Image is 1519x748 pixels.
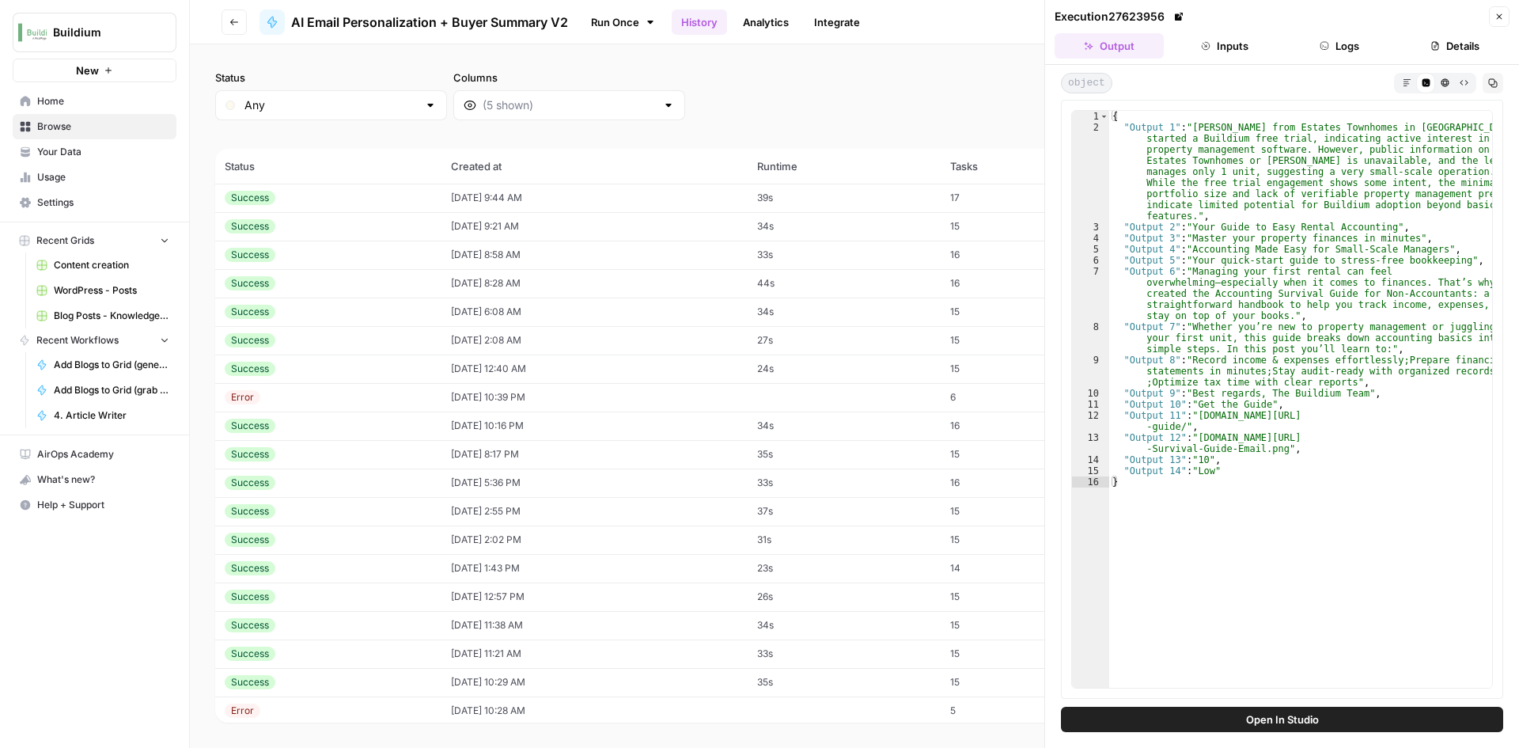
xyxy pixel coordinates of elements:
[29,252,176,278] a: Content creation
[13,114,176,139] a: Browse
[13,442,176,467] a: AirOps Academy
[225,419,275,433] div: Success
[941,184,1093,212] td: 17
[36,333,119,347] span: Recent Workflows
[672,9,727,35] a: History
[941,640,1093,668] td: 15
[941,611,1093,640] td: 15
[1072,432,1109,454] div: 13
[259,9,568,35] a: AI Email Personalization + Buyer Summary V2
[941,469,1093,497] td: 16
[748,469,941,497] td: 33s
[483,97,656,113] input: (5 shown)
[54,408,169,423] span: 4. Article Writer
[748,611,941,640] td: 34s
[225,590,275,604] div: Success
[941,149,1093,184] th: Tasks
[1170,33,1279,59] button: Inputs
[225,675,275,689] div: Success
[29,403,176,428] a: 4. Article Writer
[748,440,941,469] td: 35s
[225,191,275,205] div: Success
[225,390,260,404] div: Error
[941,269,1093,298] td: 16
[225,447,275,461] div: Success
[225,362,275,376] div: Success
[441,326,748,355] td: [DATE] 2:08 AM
[441,611,748,640] td: [DATE] 11:38 AM
[1400,33,1510,59] button: Details
[748,241,941,269] td: 33s
[441,469,748,497] td: [DATE] 5:36 PM
[1072,233,1109,244] div: 4
[748,554,941,583] td: 23s
[1061,73,1112,93] span: object
[1072,465,1109,477] div: 15
[37,120,169,134] span: Browse
[29,303,176,328] a: Blog Posts - Knowledge Base.csv
[225,476,275,490] div: Success
[29,352,176,378] a: Add Blogs to Grid (generate AI image)
[441,412,748,440] td: [DATE] 10:16 PM
[441,583,748,611] td: [DATE] 12:57 PM
[941,668,1093,697] td: 15
[13,468,176,492] div: What's new?
[441,526,748,554] td: [DATE] 2:02 PM
[225,276,275,290] div: Success
[1072,477,1109,488] div: 16
[1061,707,1503,732] button: Open In Studio
[1072,244,1109,255] div: 5
[1072,255,1109,266] div: 6
[441,640,748,668] td: [DATE] 11:21 AM
[225,618,275,632] div: Success
[453,70,685,85] label: Columns
[941,497,1093,526] td: 15
[225,647,275,661] div: Success
[441,383,748,412] td: [DATE] 10:39 PM
[941,298,1093,326] td: 15
[441,298,748,326] td: [DATE] 6:08 AM
[941,583,1093,611] td: 15
[225,219,275,234] div: Success
[54,309,169,323] span: Blog Posts - Knowledge Base.csv
[54,383,169,397] span: Add Blogs to Grid (grab Getty image)
[441,184,748,212] td: [DATE] 9:44 AM
[215,120,1494,149] span: (54 records)
[1100,111,1108,122] span: Toggle code folding, rows 1 through 16
[1072,410,1109,432] div: 12
[37,170,169,184] span: Usage
[941,355,1093,383] td: 15
[29,378,176,403] a: Add Blogs to Grid (grab Getty image)
[13,13,176,52] button: Workspace: Buildium
[441,440,748,469] td: [DATE] 8:17 PM
[441,269,748,298] td: [DATE] 8:28 AM
[748,412,941,440] td: 34s
[805,9,869,35] a: Integrate
[581,9,665,36] a: Run Once
[941,383,1093,412] td: 6
[1072,355,1109,388] div: 9
[13,59,176,82] button: New
[1055,9,1187,25] div: Execution 27623956
[1286,33,1395,59] button: Logs
[1246,712,1319,727] span: Open In Studio
[53,25,149,40] span: Buildium
[215,149,441,184] th: Status
[225,533,275,547] div: Success
[1072,454,1109,465] div: 14
[941,212,1093,241] td: 15
[941,440,1093,469] td: 15
[36,234,94,248] span: Recent Grids
[1055,33,1164,59] button: Output
[13,492,176,518] button: Help + Support
[244,97,418,113] input: Any
[941,526,1093,554] td: 15
[733,9,798,35] a: Analytics
[76,63,99,78] span: New
[225,504,275,518] div: Success
[225,561,275,575] div: Success
[225,305,275,319] div: Success
[1072,321,1109,355] div: 8
[441,668,748,697] td: [DATE] 10:29 AM
[441,497,748,526] td: [DATE] 2:55 PM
